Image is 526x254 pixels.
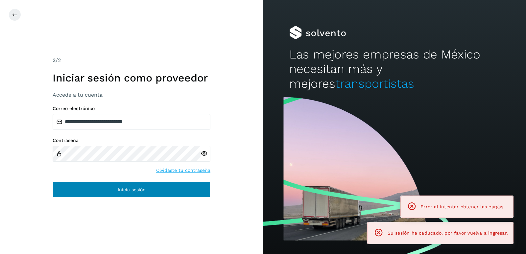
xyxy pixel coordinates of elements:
h3: Accede a tu cuenta [53,92,210,98]
h2: Las mejores empresas de México necesitan más y mejores [289,47,500,91]
span: 2 [53,57,56,63]
button: Inicia sesión [53,182,210,197]
a: Olvidaste tu contraseña [156,167,210,174]
div: /2 [53,57,210,64]
label: Contraseña [53,138,210,143]
label: Correo electrónico [53,106,210,111]
span: Error al intentar obtener las cargas [420,204,503,209]
span: Inicia sesión [118,187,146,192]
span: Su sesión ha caducado, por favor vuelva a ingresar. [388,230,508,236]
h1: Iniciar sesión como proveedor [53,72,210,84]
span: transportistas [335,77,414,91]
